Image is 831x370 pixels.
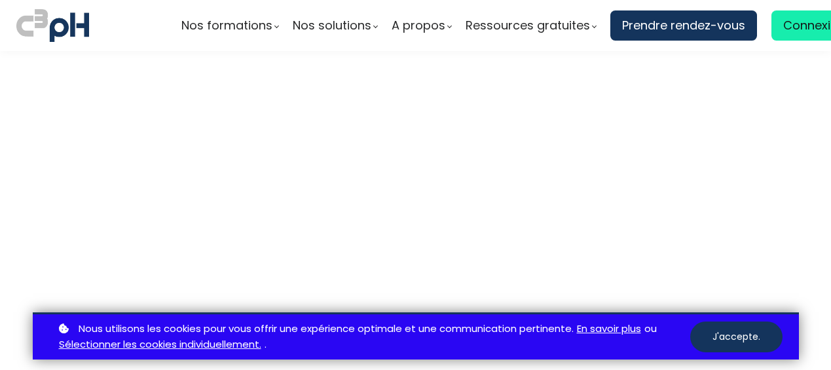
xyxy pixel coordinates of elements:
[577,321,641,337] a: En savoir plus
[610,10,757,41] a: Prendre rendez-vous
[622,16,745,35] span: Prendre rendez-vous
[79,321,574,337] span: Nous utilisons les cookies pour vous offrir une expérience optimale et une communication pertinente.
[392,16,445,35] span: A propos
[56,321,690,354] p: ou .
[293,16,371,35] span: Nos solutions
[16,7,89,45] img: logo C3PH
[690,322,783,352] button: J'accepte.
[466,16,590,35] span: Ressources gratuites
[59,337,261,353] a: Sélectionner les cookies individuellement.
[181,16,272,35] span: Nos formations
